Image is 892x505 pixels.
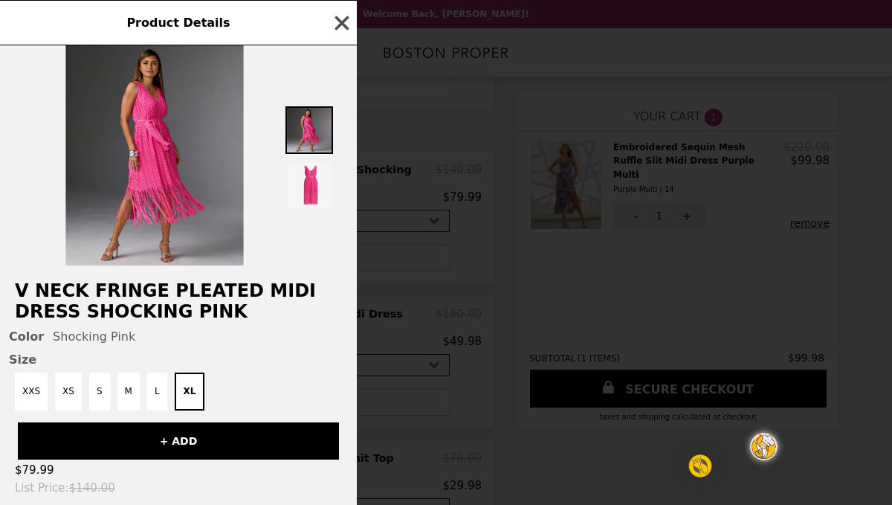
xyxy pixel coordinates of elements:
[15,373,48,411] button: XXS
[89,373,110,411] button: S
[55,373,82,411] button: XS
[285,106,333,154] img: Thumbnail 1
[65,42,244,266] img: Shocking Pink / XL
[285,161,333,209] img: Thumbnail 2
[117,373,140,411] button: M
[126,16,230,30] span: Product Details
[18,422,339,460] button: + ADD
[175,373,205,411] button: XL
[9,353,348,367] span: Size
[147,373,167,411] button: L
[9,329,44,344] span: Color
[69,481,115,495] span: $140.00
[9,329,348,344] div: Shocking Pink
